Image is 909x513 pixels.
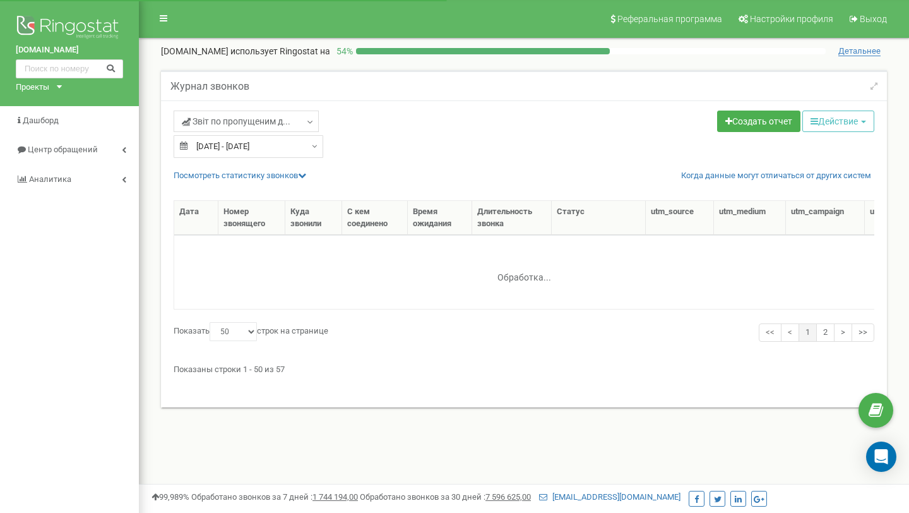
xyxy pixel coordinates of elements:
[174,322,328,341] label: Показать строк на странице
[16,13,123,44] img: Ringostat logo
[330,45,356,57] p: 54 %
[28,145,98,154] span: Центр обращений
[174,359,874,376] div: Показаны строки 1 - 50 из 57
[866,442,896,472] div: Open Intercom Messenger
[360,492,531,502] span: Обработано звонков за 30 дней :
[834,323,852,342] a: >
[838,46,881,56] span: Детальнее
[408,201,472,235] th: Время ожидания
[312,492,358,502] u: 1 744 194,00
[802,111,874,132] button: Действие
[342,201,408,235] th: С кем соединено
[759,323,781,342] a: <<
[539,492,680,502] a: [EMAIL_ADDRESS][DOMAIN_NAME]
[786,201,865,235] th: utm_campaign
[23,116,59,125] span: Дашборд
[714,201,787,235] th: utm_medium
[750,14,833,24] span: Настройки профиля
[781,323,799,342] a: <
[717,111,800,132] a: Создать отчет
[174,171,306,180] a: Посмотреть cтатистику звонков
[16,44,123,56] a: [DOMAIN_NAME]
[170,81,249,92] h5: Журнал звонков
[681,170,871,182] a: Когда данные могут отличаться от других систем
[174,111,319,132] a: Звіт по пропущеним д...
[29,174,71,184] span: Аналитика
[799,323,817,342] a: 1
[151,492,189,502] span: 99,989%
[852,323,874,342] a: >>
[16,81,49,94] div: Проекты
[646,201,713,235] th: utm_source
[445,262,603,281] div: Обработка...
[191,492,358,502] span: Обработано звонков за 7 дней :
[285,201,342,235] th: Куда звонили
[218,201,285,235] th: Номер звонящего
[552,201,646,235] th: Статус
[182,115,290,128] span: Звіт по пропущеним д...
[161,45,330,57] p: [DOMAIN_NAME]
[210,322,257,341] select: Показатьстрок на странице
[472,201,552,235] th: Длительность звонка
[485,492,531,502] u: 7 596 625,00
[16,59,123,78] input: Поиск по номеру
[816,323,835,342] a: 2
[230,46,330,56] span: использует Ringostat на
[860,14,887,24] span: Выход
[617,14,722,24] span: Реферальная программа
[174,201,218,235] th: Дата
